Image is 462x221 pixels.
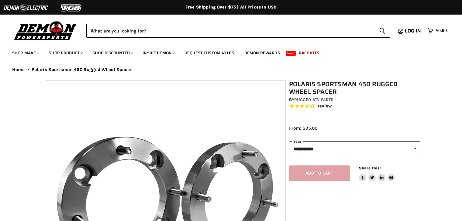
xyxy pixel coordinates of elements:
a: Shop Discounted [88,47,137,59]
img: Demon Electric Logo 2 [3,2,49,14]
aside: Share this: [359,165,395,182]
span: review [318,104,332,109]
span: Polaris Sportsman 450 Rugged Wheel Spacer [32,67,132,72]
a: Rugged ATV Parts [294,97,333,102]
form: Product [86,24,390,38]
span: From: $95.00 [289,125,317,131]
span: 1 reviews [316,104,332,109]
a: Home [12,67,25,72]
a: Demon Rewards [240,47,284,59]
button: Search [374,24,390,38]
img: Demon Powersports [12,20,79,41]
ul: Main menu [8,44,445,59]
img: TGB Logo 2 [49,2,94,14]
h1: Polaris Sportsman 450 Rugged Wheel Spacer [289,80,420,96]
a: $0.00 [425,26,450,35]
select: year [289,141,420,156]
input: When autocomplete results are available use up and down arrows to review and enter to select [86,24,374,38]
span: Log in [405,27,421,35]
span: Share this: [359,166,381,170]
a: Shop Product [44,47,87,59]
a: Inside Demon [138,47,179,59]
div: by [289,97,420,103]
span: $0.00 [436,28,447,34]
a: Log in [402,28,425,34]
a: Shop Make [8,47,43,59]
a: Race Kits [294,47,324,59]
a: Request Custom Axles [180,47,239,59]
span: Rated 3.0 out of 5 stars 1 reviews [289,103,420,110]
span: New! [286,51,296,56]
